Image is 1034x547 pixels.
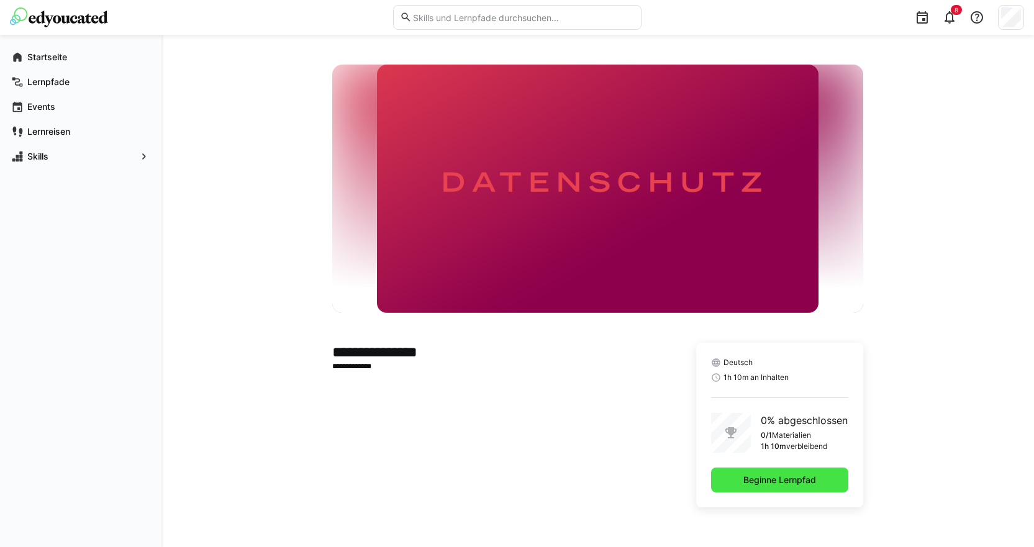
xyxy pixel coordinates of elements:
p: verbleibend [786,441,827,451]
p: 1h 10m [761,441,786,451]
button: Beginne Lernpfad [711,468,848,492]
p: Materialien [772,430,811,440]
span: Deutsch [723,358,753,368]
p: 0% abgeschlossen [761,413,848,428]
input: Skills und Lernpfade durchsuchen… [412,12,634,23]
span: 8 [955,6,958,14]
p: 0/1 [761,430,772,440]
span: 1h 10m an Inhalten [723,373,789,382]
span: Beginne Lernpfad [741,474,818,486]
